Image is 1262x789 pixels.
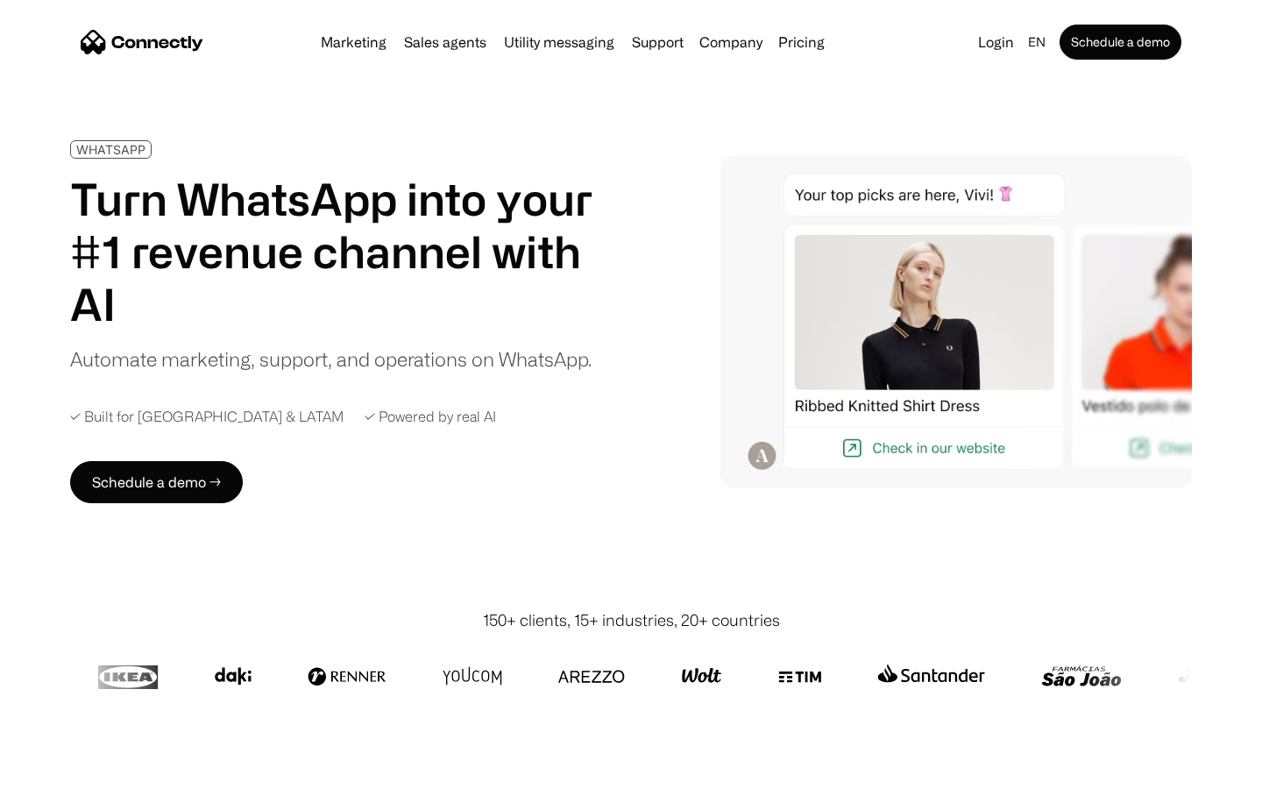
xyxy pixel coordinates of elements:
[314,35,393,49] a: Marketing
[397,35,493,49] a: Sales agents
[76,143,145,156] div: WHATSAPP
[625,35,691,49] a: Support
[971,30,1021,54] a: Login
[483,608,780,632] div: 150+ clients, 15+ industries, 20+ countries
[497,35,621,49] a: Utility messaging
[35,758,105,783] ul: Language list
[70,461,243,503] a: Schedule a demo →
[70,173,613,331] h1: Turn WhatsApp into your #1 revenue channel with AI
[70,345,592,373] div: Automate marketing, support, and operations on WhatsApp.
[771,35,832,49] a: Pricing
[699,30,762,54] div: Company
[1028,30,1046,54] div: en
[18,757,105,783] aside: Language selected: English
[365,409,496,425] div: ✓ Powered by real AI
[1060,25,1181,60] a: Schedule a demo
[70,409,344,425] div: ✓ Built for [GEOGRAPHIC_DATA] & LATAM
